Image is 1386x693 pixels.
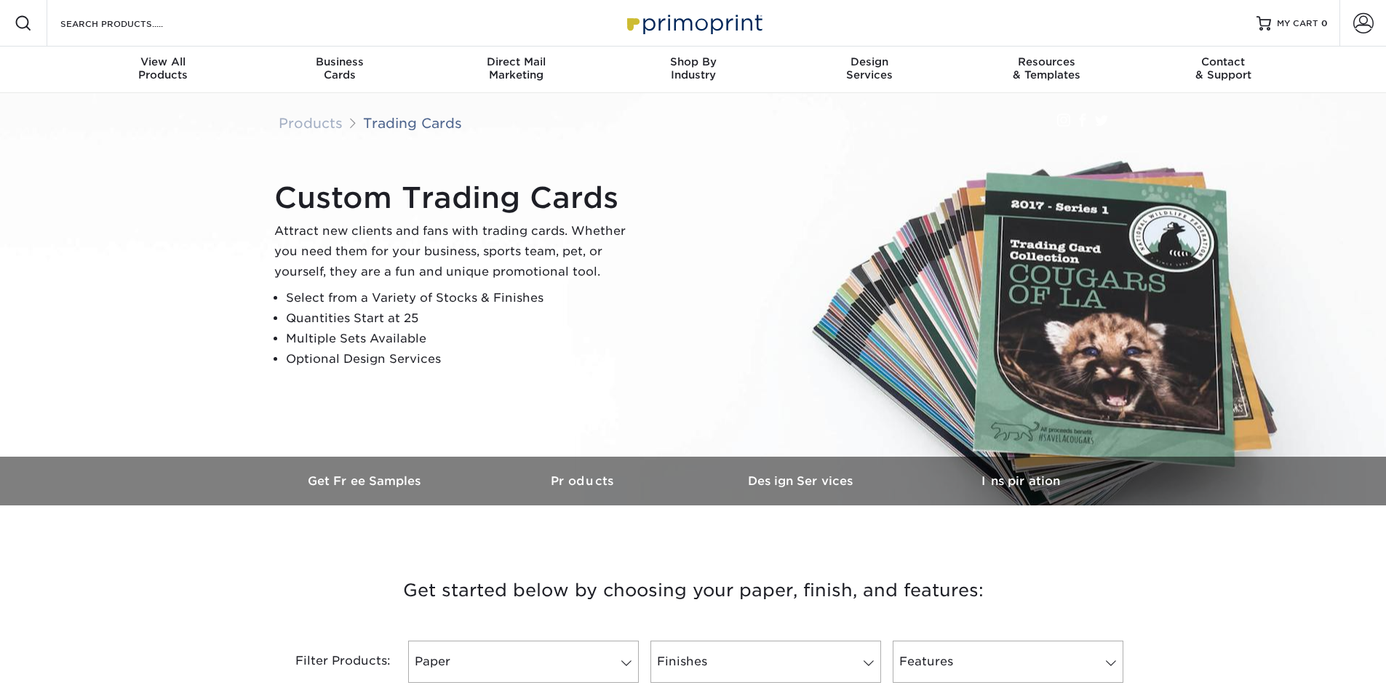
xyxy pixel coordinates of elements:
[363,115,462,131] a: Trading Cards
[428,55,605,68] span: Direct Mail
[251,55,428,81] div: Cards
[475,474,693,488] h3: Products
[958,55,1135,81] div: & Templates
[251,47,428,93] a: BusinessCards
[693,457,912,505] a: Design Services
[286,308,638,329] li: Quantities Start at 25
[286,329,638,349] li: Multiple Sets Available
[428,55,605,81] div: Marketing
[693,474,912,488] h3: Design Services
[1277,17,1318,30] span: MY CART
[59,15,201,32] input: SEARCH PRODUCTS.....
[1135,55,1312,81] div: & Support
[274,221,638,282] p: Attract new clients and fans with trading cards. Whether you need them for your business, sports ...
[257,457,475,505] a: Get Free Samples
[257,474,475,488] h3: Get Free Samples
[621,7,766,39] img: Primoprint
[428,47,605,93] a: Direct MailMarketing
[650,641,881,683] a: Finishes
[781,47,958,93] a: DesignServices
[75,55,252,81] div: Products
[475,457,693,505] a: Products
[1135,55,1312,68] span: Contact
[893,641,1123,683] a: Features
[274,180,638,215] h1: Custom Trading Cards
[912,474,1130,488] h3: Inspiration
[958,47,1135,93] a: Resources& Templates
[605,55,781,81] div: Industry
[605,47,781,93] a: Shop ByIndustry
[257,641,402,683] div: Filter Products:
[75,55,252,68] span: View All
[605,55,781,68] span: Shop By
[1321,18,1328,28] span: 0
[781,55,958,68] span: Design
[75,47,252,93] a: View AllProducts
[286,349,638,369] li: Optional Design Services
[912,457,1130,505] a: Inspiration
[251,55,428,68] span: Business
[958,55,1135,68] span: Resources
[268,558,1119,623] h3: Get started below by choosing your paper, finish, and features:
[781,55,958,81] div: Services
[408,641,639,683] a: Paper
[286,288,638,308] li: Select from a Variety of Stocks & Finishes
[279,115,343,131] a: Products
[1135,47,1312,93] a: Contact& Support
